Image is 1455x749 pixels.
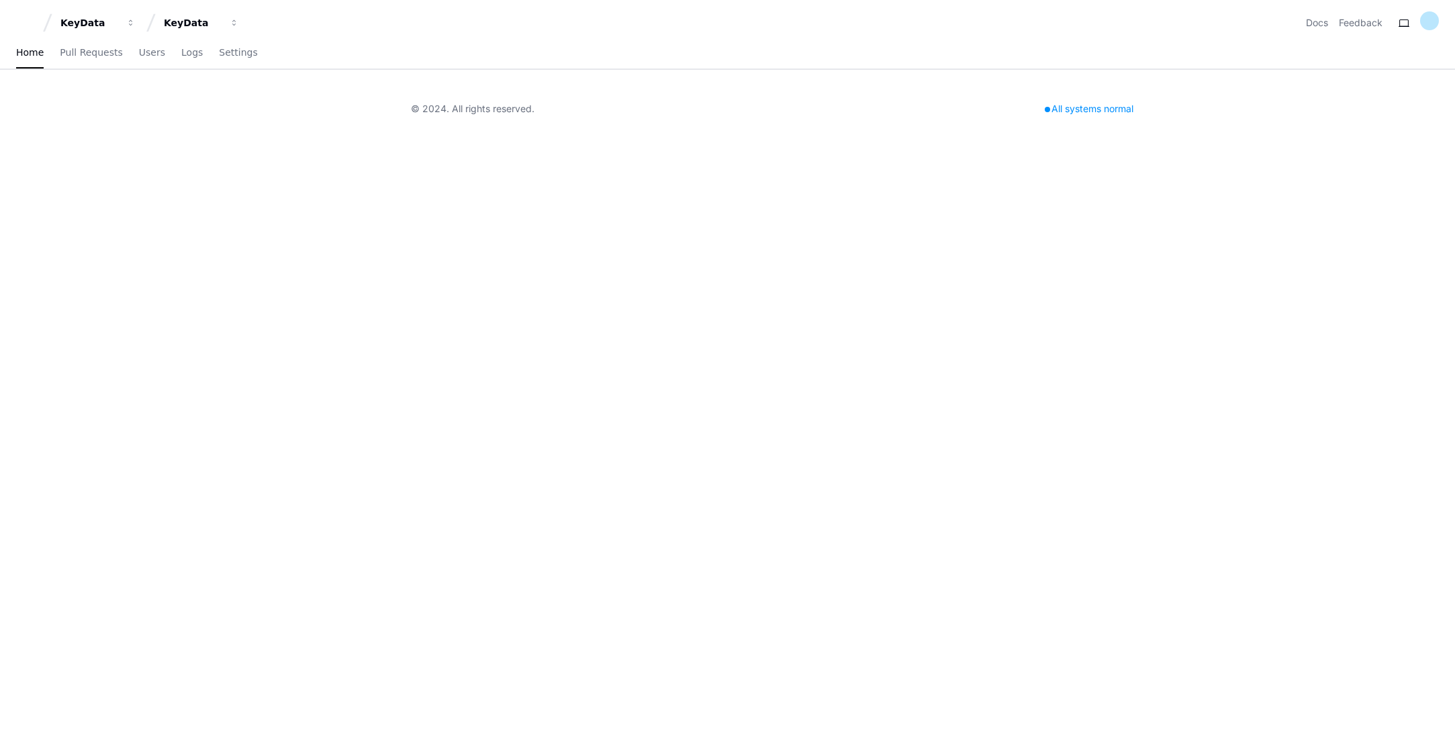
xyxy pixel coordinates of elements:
[60,38,122,69] a: Pull Requests
[16,38,44,69] a: Home
[411,102,534,116] div: © 2024. All rights reserved.
[219,38,257,69] a: Settings
[1339,16,1382,30] button: Feedback
[164,16,222,30] div: KeyData
[1037,99,1141,118] div: All systems normal
[16,48,44,56] span: Home
[55,11,141,35] button: KeyData
[181,48,203,56] span: Logs
[181,38,203,69] a: Logs
[60,16,118,30] div: KeyData
[60,48,122,56] span: Pull Requests
[139,48,165,56] span: Users
[158,11,244,35] button: KeyData
[219,48,257,56] span: Settings
[1306,16,1328,30] a: Docs
[139,38,165,69] a: Users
